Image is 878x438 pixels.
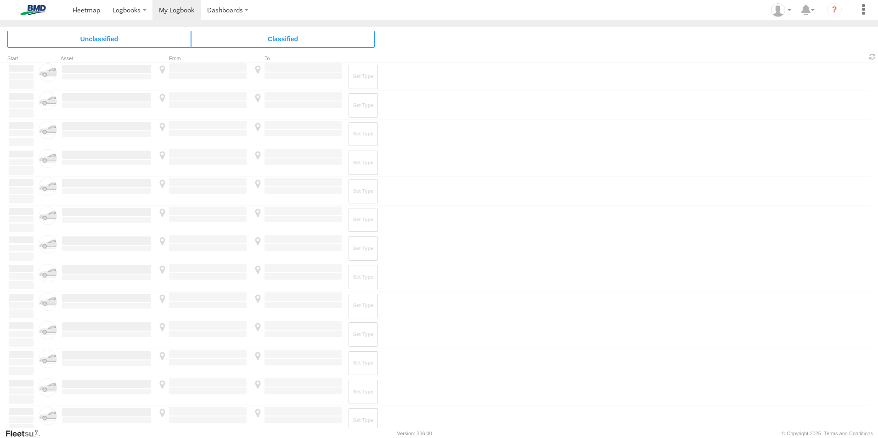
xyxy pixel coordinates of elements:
[7,56,35,61] div: Click to Sort
[768,3,794,17] div: Robert Pietrobon
[824,431,873,436] a: Terms and Conditions
[782,431,873,436] div: © Copyright 2025 -
[397,431,432,436] div: Version: 306.00
[827,3,842,17] i: ?
[191,31,375,47] span: Click to view Classified Trips
[867,52,878,61] span: Refresh
[7,31,191,47] span: Click to view Unclassified Trips
[9,5,57,15] img: bmd-logo.svg
[252,56,343,61] div: To
[61,56,152,61] div: Asset
[5,429,47,438] a: Visit our Website
[156,56,248,61] div: From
